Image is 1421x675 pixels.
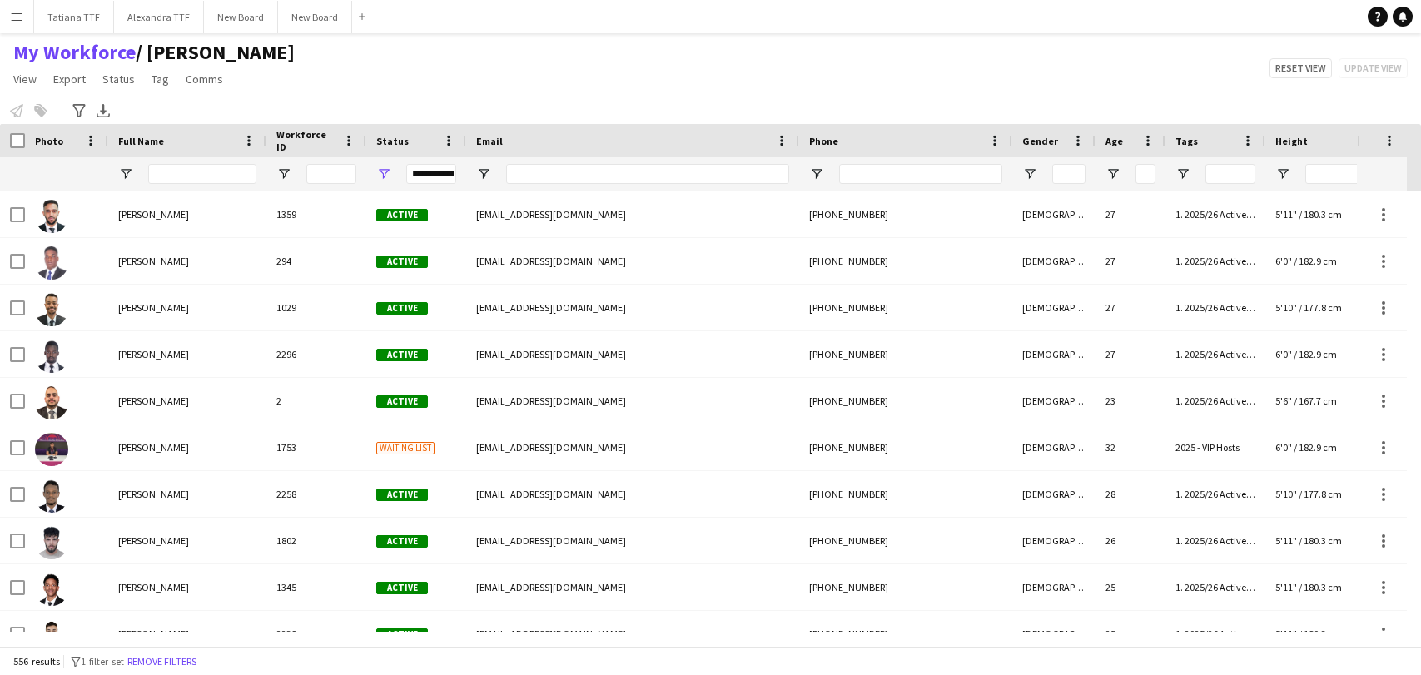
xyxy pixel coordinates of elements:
[799,424,1012,470] div: [PHONE_NUMBER]
[506,164,789,184] input: Email Filter Input
[376,582,428,594] span: Active
[466,471,799,517] div: [EMAIL_ADDRESS][DOMAIN_NAME]
[118,441,189,454] span: [PERSON_NAME]
[376,395,428,408] span: Active
[35,526,68,559] img: Abdelhamid El Hafyani
[81,655,124,668] span: 1 filter set
[1096,564,1165,610] div: 25
[1165,285,1265,330] div: 1. 2025/26 Active Accounts, 2025 - Active Accounts
[114,1,204,33] button: Alexandra TTF
[266,518,366,563] div: 1802
[376,489,428,501] span: Active
[799,471,1012,517] div: [PHONE_NUMBER]
[376,442,435,454] span: Waiting list
[1135,164,1155,184] input: Age Filter Input
[35,479,68,513] img: Abdelgader Alghali
[1012,331,1096,377] div: [DEMOGRAPHIC_DATA]
[376,256,428,268] span: Active
[186,72,223,87] span: Comms
[118,301,189,314] span: [PERSON_NAME]
[118,135,164,147] span: Full Name
[35,293,68,326] img: Abdalla Ibrahim
[809,135,838,147] span: Phone
[35,573,68,606] img: Abdelmalik Marwan
[118,628,189,640] span: [PERSON_NAME]
[1012,424,1096,470] div: [DEMOGRAPHIC_DATA]
[809,166,824,181] button: Open Filter Menu
[266,331,366,377] div: 2296
[799,518,1012,563] div: [PHONE_NUMBER]
[1175,166,1190,181] button: Open Filter Menu
[1165,238,1265,284] div: 1. 2025/26 Active Accounts, 2024 - Active Accounts, 2025 - Active Accounts, Itqan Conference - IT...
[35,135,63,147] span: Photo
[376,209,428,221] span: Active
[1275,166,1290,181] button: Open Filter Menu
[466,611,799,657] div: [EMAIL_ADDRESS][DOMAIN_NAME]
[35,619,68,653] img: Abderahim dahou Abderahim
[1012,471,1096,517] div: [DEMOGRAPHIC_DATA]
[1012,238,1096,284] div: [DEMOGRAPHIC_DATA]
[118,581,189,593] span: [PERSON_NAME]
[799,238,1012,284] div: [PHONE_NUMBER]
[799,611,1012,657] div: [PHONE_NUMBER]
[1022,166,1037,181] button: Open Filter Menu
[69,101,89,121] app-action-btn: Advanced filters
[102,72,135,87] span: Status
[1096,331,1165,377] div: 27
[118,208,189,221] span: [PERSON_NAME]
[93,101,113,121] app-action-btn: Export XLSX
[466,238,799,284] div: [EMAIL_ADDRESS][DOMAIN_NAME]
[53,72,86,87] span: Export
[118,166,133,181] button: Open Filter Menu
[118,255,189,267] span: [PERSON_NAME]
[266,471,366,517] div: 2258
[376,628,428,641] span: Active
[1096,518,1165,563] div: 26
[1269,58,1332,78] button: Reset view
[35,340,68,373] img: Abdalla Jaad
[1012,518,1096,563] div: [DEMOGRAPHIC_DATA]
[1105,166,1120,181] button: Open Filter Menu
[1165,378,1265,424] div: 1. 2025/26 Active Accounts, 2024 - Active Accounts, 2025 - Active Accounts, 2025 - VIP Hosts
[124,653,200,671] button: Remove filters
[799,378,1012,424] div: [PHONE_NUMBER]
[1096,424,1165,470] div: 32
[1105,135,1123,147] span: Age
[476,166,491,181] button: Open Filter Menu
[47,68,92,90] a: Export
[266,564,366,610] div: 1345
[118,348,189,360] span: [PERSON_NAME]
[839,164,1002,184] input: Phone Filter Input
[1096,238,1165,284] div: 27
[118,395,189,407] span: [PERSON_NAME]
[148,164,256,184] input: Full Name Filter Input
[1096,191,1165,237] div: 27
[179,68,230,90] a: Comms
[35,386,68,419] img: Abdalla Shafei
[799,285,1012,330] div: [PHONE_NUMBER]
[1275,135,1308,147] span: Height
[1052,164,1086,184] input: Gender Filter Input
[1096,611,1165,657] div: 25
[1012,191,1096,237] div: [DEMOGRAPHIC_DATA]
[466,564,799,610] div: [EMAIL_ADDRESS][DOMAIN_NAME]
[376,302,428,315] span: Active
[118,534,189,547] span: [PERSON_NAME]
[35,433,68,466] img: Abdelaadim Rochdi
[476,135,503,147] span: Email
[13,72,37,87] span: View
[266,238,366,284] div: 294
[118,488,189,500] span: [PERSON_NAME]
[1096,285,1165,330] div: 27
[466,378,799,424] div: [EMAIL_ADDRESS][DOMAIN_NAME]
[1165,424,1265,470] div: 2025 - VIP Hosts
[799,564,1012,610] div: [PHONE_NUMBER]
[96,68,142,90] a: Status
[466,331,799,377] div: [EMAIL_ADDRESS][DOMAIN_NAME]
[466,424,799,470] div: [EMAIL_ADDRESS][DOMAIN_NAME]
[466,191,799,237] div: [EMAIL_ADDRESS][DOMAIN_NAME]
[266,378,366,424] div: 2
[266,611,366,657] div: 2238
[35,200,68,233] img: Abdalla Ali
[376,535,428,548] span: Active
